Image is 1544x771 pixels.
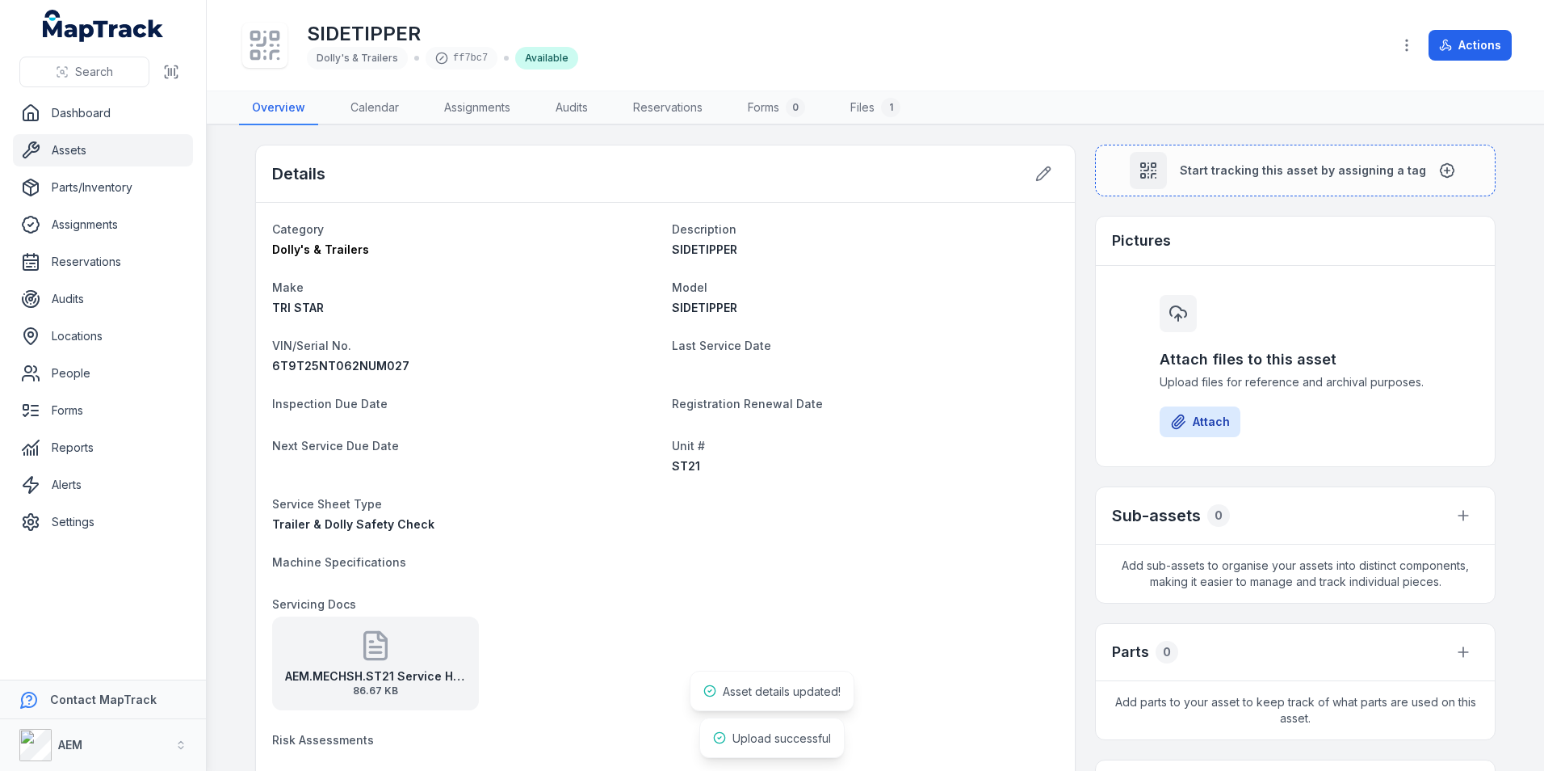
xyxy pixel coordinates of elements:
[13,357,193,390] a: People
[272,439,399,453] span: Next Service Due Date
[272,555,406,569] span: Machine Specifications
[317,52,398,64] span: Dolly's & Trailers
[13,171,193,204] a: Parts/Inventory
[1096,681,1495,739] span: Add parts to your asset to keep track of what parts are used on this asset.
[1160,348,1431,371] h3: Attach files to this asset
[735,91,818,125] a: Forms0
[837,91,913,125] a: Files1
[672,339,771,352] span: Last Service Date
[272,517,434,531] span: Trailer & Dolly Safety Check
[13,246,193,278] a: Reservations
[50,693,157,706] strong: Contact MapTrack
[723,685,841,698] span: Asset details updated!
[543,91,601,125] a: Audits
[1112,230,1171,252] h3: Pictures
[672,301,737,314] span: SIDETIPPER
[1095,145,1496,196] button: Start tracking this asset by assigning a tag
[1429,30,1512,61] button: Actions
[58,738,82,752] strong: AEM
[672,222,736,236] span: Description
[1160,374,1431,390] span: Upload files for reference and archival purposes.
[272,242,369,256] span: Dolly's & Trailers
[786,98,805,117] div: 0
[272,301,324,314] span: TRI STAR
[1207,504,1230,527] div: 0
[13,320,193,352] a: Locations
[13,432,193,464] a: Reports
[13,283,193,315] a: Audits
[272,359,409,373] span: 6T9T25NT062NUM027
[338,91,412,125] a: Calendar
[272,497,382,511] span: Service Sheet Type
[13,469,193,501] a: Alerts
[272,162,325,185] h2: Details
[285,668,466,685] strong: AEM.MECHSH.ST21 Service History [DATE]
[272,733,374,747] span: Risk Assessments
[307,21,578,47] h1: SIDETIPPER
[13,506,193,538] a: Settings
[672,439,705,453] span: Unit #
[1160,407,1240,437] button: Attach
[19,57,149,87] button: Search
[13,97,193,129] a: Dashboard
[732,731,831,745] span: Upload successful
[272,597,356,611] span: Servicing Docs
[1096,545,1495,603] span: Add sub-assets to organise your assets into distinct components, making it easier to manage and t...
[1180,162,1426,179] span: Start tracking this asset by assigning a tag
[285,685,466,697] span: 86.67 KB
[272,222,324,236] span: Category
[272,397,388,411] span: Inspection Due Date
[515,47,578,70] div: Available
[426,47,497,70] div: ff7bc7
[1112,504,1201,527] h2: Sub-assets
[672,242,737,256] span: SIDETIPPER
[1156,641,1178,664] div: 0
[75,64,113,80] span: Search
[672,459,700,473] span: ST21
[239,91,318,125] a: Overview
[272,280,304,294] span: Make
[620,91,715,125] a: Reservations
[1112,641,1149,664] h3: Parts
[672,397,823,411] span: Registration Renewal Date
[431,91,523,125] a: Assignments
[881,98,900,117] div: 1
[272,339,351,352] span: VIN/Serial No.
[13,394,193,427] a: Forms
[43,10,164,42] a: MapTrack
[13,209,193,241] a: Assignments
[672,280,707,294] span: Model
[13,134,193,166] a: Assets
